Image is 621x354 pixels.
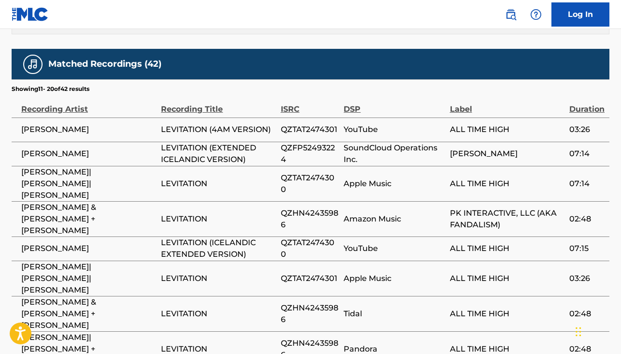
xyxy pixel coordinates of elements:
[281,302,339,325] span: QZHN42435986
[281,273,339,284] span: QZTAT2474301
[450,207,564,231] span: PK INTERACTIVE, LLC (AKA FANDALISM)
[21,202,156,236] span: [PERSON_NAME] & [PERSON_NAME] + [PERSON_NAME]
[161,142,275,165] span: LEVITATION (EXTENDED ICELANDIC VERSION)
[161,93,275,115] div: Recording Title
[344,308,445,320] span: Tidal
[344,178,445,190] span: Apple Music
[344,93,445,115] div: DSP
[344,213,445,225] span: Amazon Music
[281,93,339,115] div: ISRC
[48,59,161,70] h5: Matched Recordings (42)
[505,9,517,20] img: search
[569,124,605,135] span: 03:26
[281,124,339,135] span: QZTAT2474301
[21,243,156,254] span: [PERSON_NAME]
[569,308,605,320] span: 02:48
[551,2,609,27] a: Log In
[281,142,339,165] span: QZFP52493224
[281,172,339,195] span: QZTAT2474300
[21,166,156,201] span: [PERSON_NAME]|[PERSON_NAME]|[PERSON_NAME]
[569,273,605,284] span: 03:26
[450,148,564,160] span: [PERSON_NAME]
[344,124,445,135] span: YouTube
[450,178,564,190] span: ALL TIME HIGH
[450,124,564,135] span: ALL TIME HIGH
[569,243,605,254] span: 07:15
[450,93,564,115] div: Label
[569,178,605,190] span: 07:14
[526,5,546,24] div: Help
[161,124,275,135] span: LEVITATION (4AM VERSION)
[501,5,520,24] a: Public Search
[344,142,445,165] span: SoundCloud Operations Inc.
[161,273,275,284] span: LEVITATION
[12,7,49,21] img: MLC Logo
[12,85,89,93] p: Showing 11 - 20 of 42 results
[161,213,275,225] span: LEVITATION
[573,308,621,354] iframe: Chat Widget
[21,148,156,160] span: [PERSON_NAME]
[21,93,156,115] div: Recording Artist
[161,308,275,320] span: LEVITATION
[21,261,156,296] span: [PERSON_NAME]|[PERSON_NAME]|[PERSON_NAME]
[344,243,445,254] span: YouTube
[530,9,542,20] img: help
[21,124,156,135] span: [PERSON_NAME]
[161,178,275,190] span: LEVITATION
[450,243,564,254] span: ALL TIME HIGH
[161,237,275,260] span: LEVITATION (ICELANDIC EXTENDED VERSION)
[344,273,445,284] span: Apple Music
[569,213,605,225] span: 02:48
[569,148,605,160] span: 07:14
[27,59,39,70] img: Matched Recordings
[569,93,605,115] div: Duration
[450,273,564,284] span: ALL TIME HIGH
[450,308,564,320] span: ALL TIME HIGH
[281,237,339,260] span: QZTAT2474300
[576,317,581,346] div: Drag
[21,296,156,331] span: [PERSON_NAME] & [PERSON_NAME] + [PERSON_NAME]
[281,207,339,231] span: QZHN42435986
